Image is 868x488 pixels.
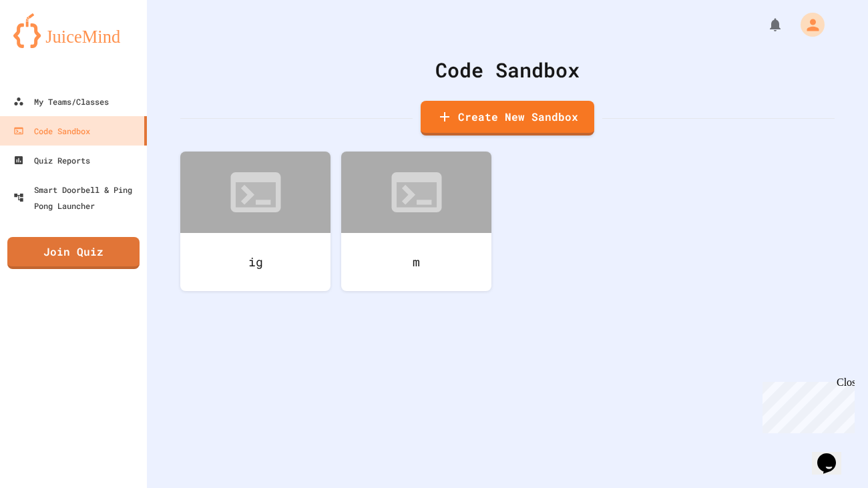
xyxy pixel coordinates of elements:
iframe: chat widget [812,435,855,475]
a: Join Quiz [7,237,140,269]
div: Code Sandbox [13,123,90,139]
div: ig [180,233,331,291]
div: Quiz Reports [13,152,90,168]
img: logo-orange.svg [13,13,134,48]
iframe: chat widget [757,377,855,433]
a: Create New Sandbox [421,101,594,136]
div: Code Sandbox [180,55,835,85]
div: m [341,233,491,291]
div: Smart Doorbell & Ping Pong Launcher [13,182,142,214]
div: My Account [787,9,828,40]
div: My Teams/Classes [13,93,109,109]
div: Chat with us now!Close [5,5,92,85]
div: My Notifications [742,13,787,36]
